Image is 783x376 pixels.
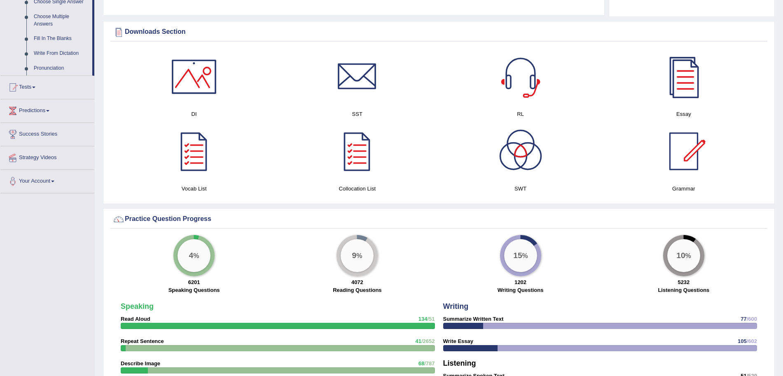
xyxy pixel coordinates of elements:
h4: Collocation List [280,184,435,193]
span: 68 [418,360,424,367]
big: 15 [513,251,522,260]
span: 77 [741,316,746,322]
span: /2652 [421,338,435,344]
a: Strategy Videos [0,146,94,167]
a: Success Stories [0,123,94,143]
big: 9 [352,251,357,260]
span: /602 [747,338,757,344]
span: /600 [747,316,757,322]
strong: 6201 [188,279,200,285]
h4: DI [117,110,271,118]
strong: Writing [443,302,469,310]
big: 10 [676,251,685,260]
span: 105 [738,338,747,344]
strong: 4072 [351,279,363,285]
div: % [667,239,700,272]
strong: Describe Image [121,360,160,367]
div: Downloads Section [112,26,765,38]
a: Your Account [0,170,94,190]
div: % [178,239,210,272]
strong: Write Essay [443,338,473,344]
h4: Essay [606,110,761,118]
h4: Grammar [606,184,761,193]
strong: 1202 [514,279,526,285]
a: Predictions [0,99,94,120]
strong: Repeat Sentence [121,338,164,344]
label: Listening Questions [658,286,709,294]
strong: Summarize Written Text [443,316,504,322]
span: /787 [424,360,435,367]
strong: Speaking [121,302,154,310]
div: % [504,239,537,272]
label: Reading Questions [333,286,381,294]
span: /51 [427,316,435,322]
label: Writing Questions [498,286,544,294]
h4: SST [280,110,435,118]
div: Practice Question Progress [112,213,765,226]
label: Speaking Questions [168,286,220,294]
a: Choose Multiple Answers [30,9,92,31]
a: Tests [0,76,94,96]
div: % [341,239,374,272]
strong: 5232 [678,279,690,285]
big: 4 [189,251,194,260]
h4: RL [443,110,598,118]
strong: Read Aloud [121,316,150,322]
span: 134 [418,316,428,322]
a: Pronunciation [30,61,92,76]
h4: SWT [443,184,598,193]
a: Write From Dictation [30,46,92,61]
h4: Vocab List [117,184,271,193]
a: Fill In The Blanks [30,31,92,46]
strong: Listening [443,359,476,367]
span: 41 [415,338,421,344]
